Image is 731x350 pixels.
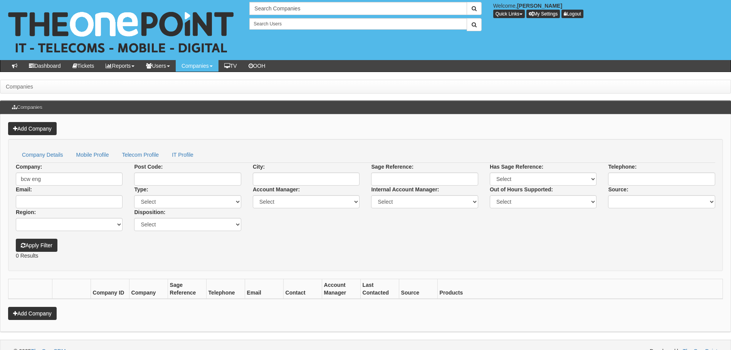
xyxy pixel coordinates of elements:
[253,186,300,193] label: Account Manager:
[608,186,628,193] label: Source:
[8,307,57,320] a: Add Company
[140,60,176,72] a: Users
[67,60,100,72] a: Tickets
[206,279,245,299] th: Telephone
[218,60,243,72] a: TV
[561,10,583,18] a: Logout
[399,279,437,299] th: Source
[517,3,562,9] b: [PERSON_NAME]
[490,163,543,171] label: Has Sage Reference:
[8,101,46,114] h3: Companies
[16,252,715,260] p: 0 Results
[526,10,560,18] a: My Settings
[134,208,165,216] label: Disposition:
[176,60,218,72] a: Companies
[16,208,36,216] label: Region:
[23,60,67,72] a: Dashboard
[168,279,206,299] th: Sage Reference
[371,186,439,193] label: Internal Account Manager:
[249,18,467,30] input: Search Users
[360,279,399,299] th: Last Contacted
[70,147,115,163] a: Mobile Profile
[245,279,283,299] th: Email
[243,60,271,72] a: OOH
[134,186,148,193] label: Type:
[129,279,168,299] th: Company
[249,2,467,15] input: Search Companies
[437,279,723,299] th: Products
[16,186,32,193] label: Email:
[6,83,33,90] li: Companies
[490,186,553,193] label: Out of Hours Supported:
[91,279,129,299] th: Company ID
[100,60,140,72] a: Reports
[166,147,200,163] a: IT Profile
[16,239,57,252] button: Apply Filter
[116,147,165,163] a: Telecom Profile
[16,163,42,171] label: Company:
[493,10,525,18] button: Quick Links
[608,163,637,171] label: Telephone:
[487,2,731,18] div: Welcome,
[283,279,322,299] th: Contact
[322,279,360,299] th: Account Manager
[8,122,57,135] a: Add Company
[16,147,69,163] a: Company Details
[371,163,413,171] label: Sage Reference:
[134,163,163,171] label: Post Code:
[253,163,265,171] label: City:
